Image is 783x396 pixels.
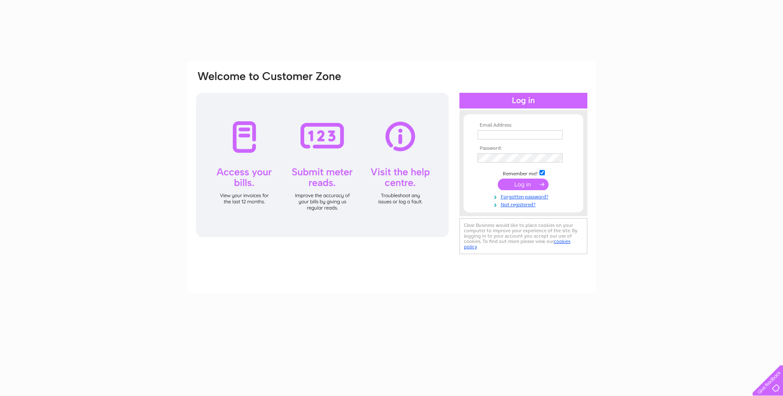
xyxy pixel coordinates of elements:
[475,169,571,177] td: Remember me?
[464,238,570,250] a: cookies policy
[475,123,571,128] th: Email Address:
[478,200,571,208] a: Not registered?
[478,192,571,200] a: Forgotten password?
[475,146,571,151] th: Password:
[459,218,587,254] div: Clear Business would like to place cookies on your computer to improve your experience of the sit...
[498,179,549,190] input: Submit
